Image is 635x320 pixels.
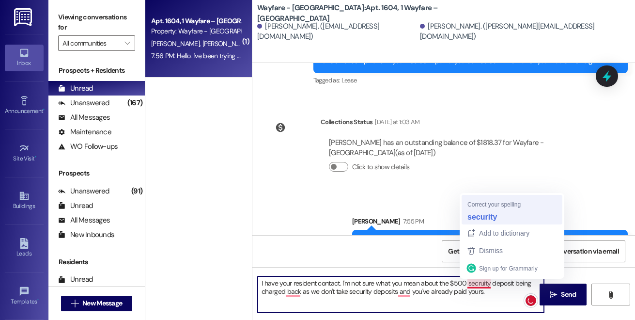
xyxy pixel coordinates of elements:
span: [PERSON_NAME] [151,39,202,48]
span: • [43,106,45,113]
div: All Messages [58,215,110,225]
button: New Message [61,296,133,311]
div: New Inbounds [58,230,114,240]
a: Templates • [5,283,44,309]
div: Unanswered [58,98,109,108]
a: Leads [5,235,44,261]
span: Share Conversation via email [533,246,619,256]
button: Get Conversation Link [442,240,521,262]
b: Wayfare - [GEOGRAPHIC_DATA]: Apt. 1604, 1 Wayfare – [GEOGRAPHIC_DATA] [257,3,451,24]
div: Tagged as: [313,73,628,87]
button: Send [540,284,587,305]
div: Collections Status [321,117,372,127]
span: • [35,154,36,160]
textarea: I have your resident contact. I'm not sure what you mean about the $500 secruity deposit being ch... [258,276,544,313]
button: Share Conversation via email [527,240,625,262]
div: 7:55 PM [401,216,424,226]
a: Site Visit • [5,140,44,166]
div: Unanswered [58,186,109,196]
div: Prospects [48,168,145,178]
label: Viewing conversations for [58,10,135,35]
div: [DATE] at 1:03 AM [372,117,419,127]
span: Lease [341,76,357,84]
div: Property: Wayfare - [GEOGRAPHIC_DATA] [151,26,241,36]
a: Buildings [5,188,44,214]
i:  [124,39,130,47]
i:  [550,291,557,299]
div: Maintenance [58,127,111,137]
img: ResiDesk Logo [14,8,34,26]
div: Unread [58,274,93,285]
span: Get Conversation Link [448,246,515,256]
a: Inbox [5,45,44,71]
div: [PERSON_NAME] [352,216,628,230]
div: (167) [125,96,145,111]
div: Apt. 1604, 1 Wayfare – [GEOGRAPHIC_DATA] [151,16,241,26]
div: (91) [129,184,145,199]
span: • [37,297,39,304]
label: Click to show details [352,162,409,172]
span: Send [561,289,576,300]
i:  [607,291,614,299]
i:  [71,300,78,307]
input: All communities [62,35,120,51]
div: [PERSON_NAME]. ([EMAIL_ADDRESS][DOMAIN_NAME]) [257,21,418,42]
div: Residents [48,257,145,267]
span: New Message [82,298,122,308]
div: All Messages [58,112,110,123]
div: WO Follow-ups [58,142,118,152]
div: 7:56 PM: Hello. I've been trying to contact you all. Did you receive that message? [151,51,374,60]
div: Unread [58,83,93,94]
span: [PERSON_NAME] [202,39,251,48]
div: [PERSON_NAME]. ([PERSON_NAME][EMAIL_ADDRESS][DOMAIN_NAME]) [420,21,628,42]
div: Prospects + Residents [48,65,145,76]
div: [PERSON_NAME] has an outstanding balance of $1818.37 for Wayfare - [GEOGRAPHIC_DATA] (as of [DATE]) [329,138,589,159]
div: Unread [58,201,93,211]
